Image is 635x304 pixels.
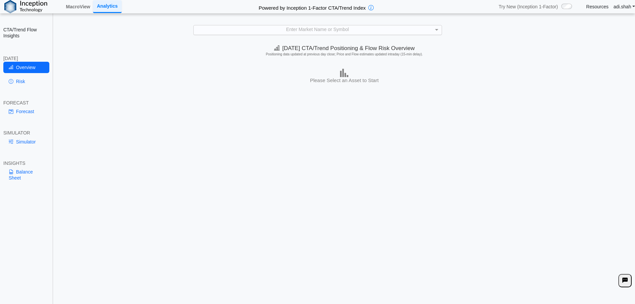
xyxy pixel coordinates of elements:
a: Overview [3,62,49,73]
a: MacroView [63,1,93,12]
a: Risk [3,76,49,87]
a: Simulator [3,136,49,147]
img: bar-chart.png [340,69,348,77]
a: Forecast [3,106,49,117]
div: Enter Market Name or Symbol [194,25,442,34]
h2: Powered by Inception 1-Factor CTA/Trend Index [256,2,368,11]
div: FORECAST [3,100,49,106]
span: Try New (Inception 1-Factor) [499,4,558,10]
h5: Positioning data updated at previous day close; Price and Flow estimates updated intraday (15-min... [56,52,632,56]
a: Balance Sheet [3,166,49,184]
a: Analytics [93,0,122,13]
span: [DATE] CTA/Trend Positioning & Flow Risk Overview [274,45,415,51]
h3: Please Select an Asset to Start [55,77,633,84]
div: [DATE] [3,55,49,61]
div: INSIGHTS [3,160,49,166]
div: SIMULATOR [3,130,49,136]
h2: CTA/Trend Flow Insights [3,27,49,39]
a: Resources [586,4,609,10]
